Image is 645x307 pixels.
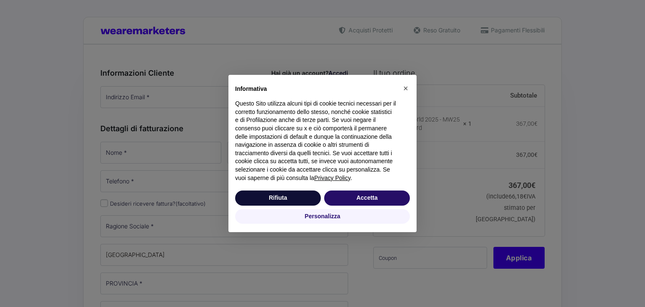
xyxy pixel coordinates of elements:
p: Questo Sito utilizza alcuni tipi di cookie tecnici necessari per il corretto funzionamento dello ... [235,100,396,182]
button: Accetta [324,191,410,206]
button: Rifiuta [235,191,321,206]
a: Privacy Policy [314,175,350,181]
button: Chiudi questa informativa [399,82,412,95]
h2: Informativa [235,85,396,93]
button: Personalizza [235,209,410,224]
span: × [403,84,408,93]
